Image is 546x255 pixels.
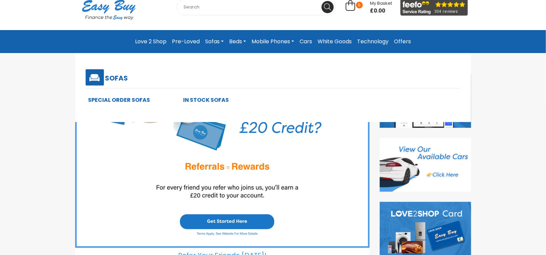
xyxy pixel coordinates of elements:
a: Beds [226,36,249,48]
img: Refer Your Friends Today! [75,74,370,248]
a: Special Order Sofas [88,96,150,104]
a: Mobile Phones [249,36,297,48]
a: 0 My Basket £0.00 [346,4,392,11]
a: Love 2 Shop [132,36,169,48]
h5: Sofas [105,74,128,82]
a: White Goods [315,36,354,48]
a: Cars [297,36,315,48]
a: Offers [391,36,414,48]
span: £0.00 [370,7,392,14]
a: Technology [354,36,391,48]
a: In Stock Sofas [183,96,229,104]
a: Sofas [86,75,128,83]
a: Sofas [202,36,226,48]
img: Cars [380,138,471,192]
div: Sofas [5,53,541,122]
span: 0 [356,2,363,8]
a: Pre-Loved [169,36,202,48]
